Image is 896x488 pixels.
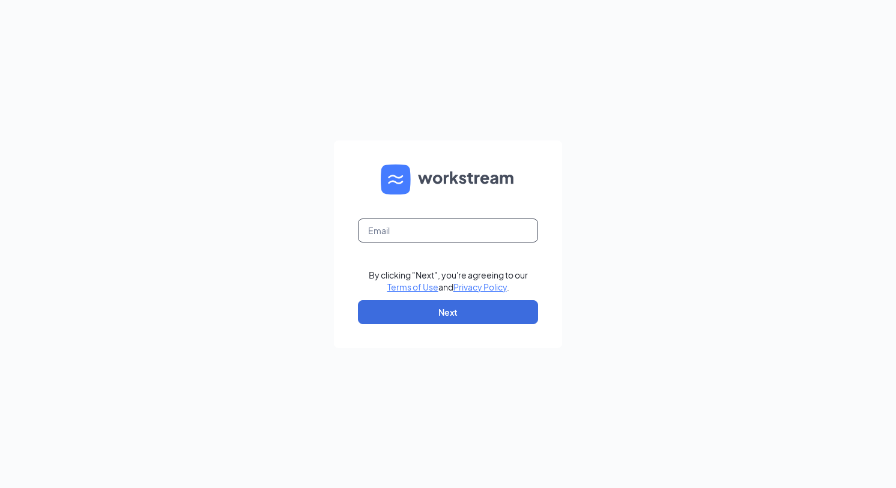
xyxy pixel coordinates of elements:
a: Terms of Use [387,282,438,292]
input: Email [358,218,538,242]
img: WS logo and Workstream text [381,164,515,194]
div: By clicking "Next", you're agreeing to our and . [369,269,528,293]
button: Next [358,300,538,324]
a: Privacy Policy [453,282,507,292]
